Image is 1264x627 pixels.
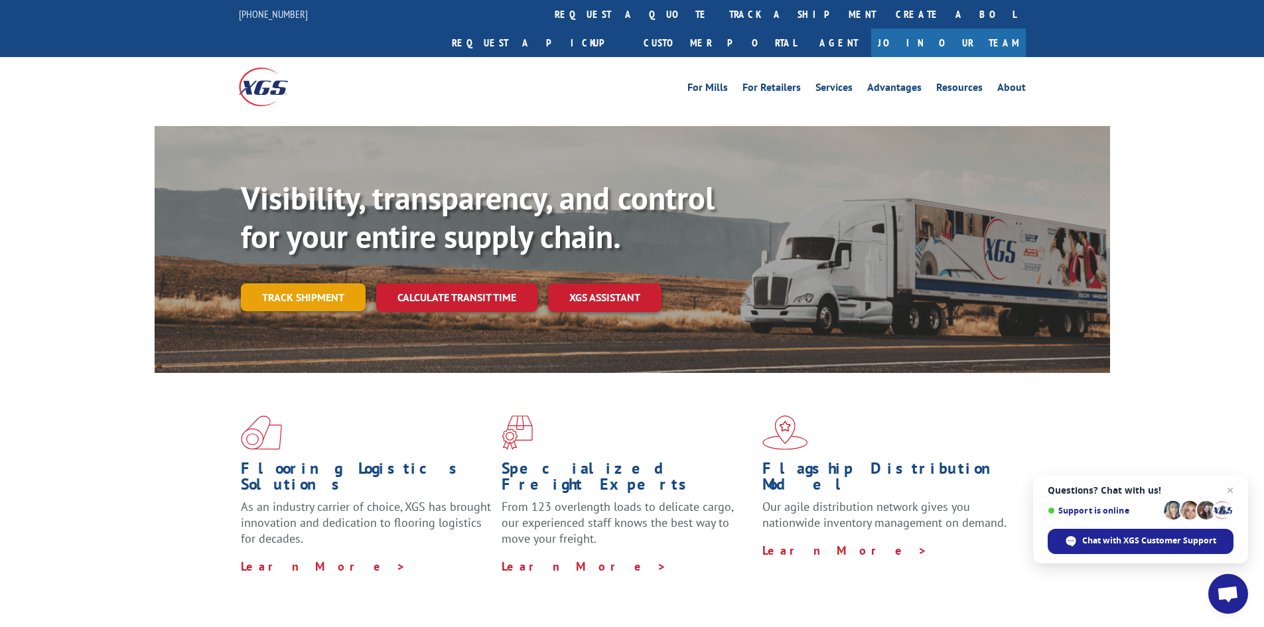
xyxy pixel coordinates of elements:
a: Services [815,82,853,97]
span: Close chat [1222,482,1238,498]
a: Learn More > [502,559,667,574]
span: As an industry carrier of choice, XGS has brought innovation and dedication to flooring logistics... [241,499,491,546]
a: Learn More > [241,559,406,574]
h1: Specialized Freight Experts [502,460,752,499]
p: From 123 overlength loads to delicate cargo, our experienced staff knows the best way to move you... [502,499,752,558]
a: XGS ASSISTANT [548,283,662,312]
a: Request a pickup [442,29,634,57]
img: xgs-icon-flagship-distribution-model-red [762,415,808,450]
img: xgs-icon-total-supply-chain-intelligence-red [241,415,282,450]
span: Our agile distribution network gives you nationwide inventory management on demand. [762,499,1007,530]
a: Calculate transit time [376,283,537,312]
h1: Flooring Logistics Solutions [241,460,492,499]
a: Resources [936,82,983,97]
a: Advantages [867,82,922,97]
h1: Flagship Distribution Model [762,460,1013,499]
div: Chat with XGS Customer Support [1048,529,1233,554]
img: xgs-icon-focused-on-flooring-red [502,415,533,450]
a: Learn More > [762,543,928,558]
b: Visibility, transparency, and control for your entire supply chain. [241,177,715,257]
span: Support is online [1048,506,1159,516]
a: For Mills [687,82,728,97]
span: Chat with XGS Customer Support [1082,535,1216,547]
span: Questions? Chat with us! [1048,485,1233,496]
a: Join Our Team [871,29,1026,57]
a: For Retailers [742,82,801,97]
a: Customer Portal [634,29,806,57]
a: Agent [806,29,871,57]
div: Open chat [1208,574,1248,614]
a: [PHONE_NUMBER] [239,7,308,21]
a: About [997,82,1026,97]
a: Track shipment [241,283,366,311]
